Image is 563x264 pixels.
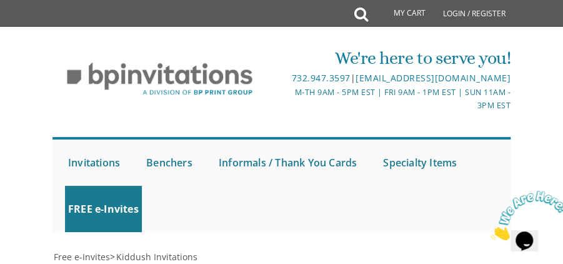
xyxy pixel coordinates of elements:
a: Kiddush Invitations [115,251,197,263]
div: M-Th 9am - 5pm EST | Fri 9am - 1pm EST | Sun 11am - 3pm EST [282,86,511,113]
span: > [110,251,197,263]
a: FREE e-Invites [65,186,142,232]
iframe: chat widget [486,186,563,245]
div: We're here to serve you! [282,46,511,71]
span: Free e-Invites [54,251,110,263]
a: [EMAIL_ADDRESS][DOMAIN_NAME] [356,72,511,84]
img: Chat attention grabber [5,5,82,54]
a: 732.947.3597 [292,72,351,84]
a: Benchers [143,140,196,186]
img: BP Invitation Loft [52,53,267,105]
div: | [282,71,511,86]
a: Informals / Thank You Cards [216,140,360,186]
a: Free e-Invites [52,251,110,263]
a: My Cart [366,1,434,26]
a: Specialty Items [380,140,460,186]
a: Invitations [65,140,123,186]
span: Kiddush Invitations [116,251,197,263]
